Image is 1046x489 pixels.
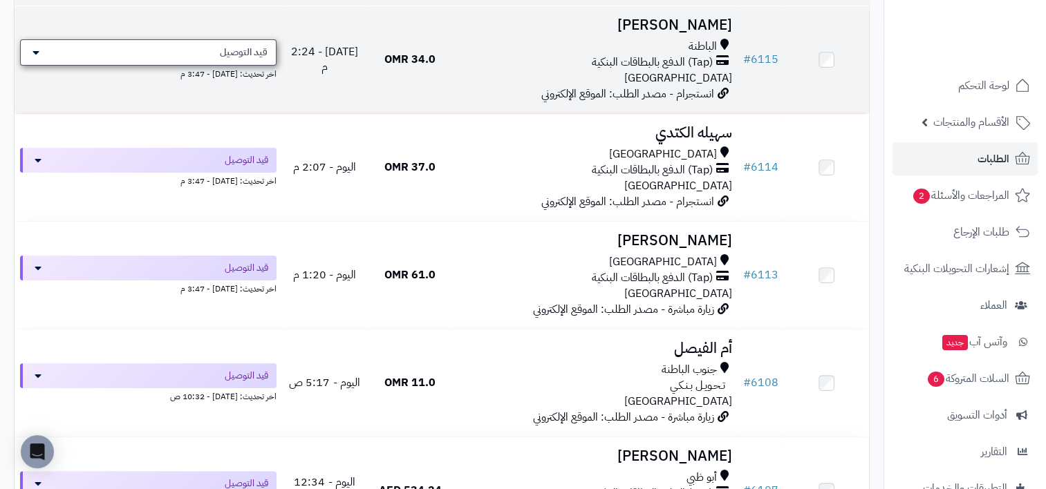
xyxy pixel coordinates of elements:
span: 2 [913,189,930,204]
span: طلبات الإرجاع [953,222,1009,242]
a: التقارير [893,435,1038,468]
span: إشعارات التحويلات البنكية [904,259,1009,278]
span: # [743,374,750,391]
span: الباطنة [688,39,716,55]
span: (Tap) الدفع بالبطاقات البنكية [591,162,712,178]
span: [GEOGRAPHIC_DATA] [624,393,731,410]
div: اخر تحديث: [DATE] - 3:47 م [20,66,277,80]
a: الطلبات [893,142,1038,175]
div: اخر تحديث: [DATE] - 10:32 ص [20,388,277,403]
h3: سهيله الكتدي [458,125,732,141]
span: السلات المتروكة [926,369,1009,388]
a: لوحة التحكم [893,69,1038,102]
span: 6 [928,372,944,387]
span: [GEOGRAPHIC_DATA] [608,146,716,162]
span: [GEOGRAPHIC_DATA] [608,254,716,270]
span: # [743,267,750,283]
span: انستجرام - مصدر الطلب: الموقع الإلكتروني [541,193,713,210]
div: اخر تحديث: [DATE] - 3:47 م [20,280,277,295]
a: #6108 [743,374,778,391]
a: #6115 [743,51,778,68]
span: اليوم - 2:07 م [293,159,356,175]
span: اليوم - 5:17 ص [289,374,359,391]
span: الطلبات [978,149,1009,169]
span: لوحة التحكم [958,76,1009,95]
span: انستجرام - مصدر الطلب: الموقع الإلكتروني [541,86,713,102]
div: اخر تحديث: [DATE] - 3:47 م [20,173,277,187]
span: 37.0 OMR [384,159,436,175]
h3: [PERSON_NAME] [458,448,732,464]
span: وآتس آب [941,332,1007,352]
a: وآتس آبجديد [893,325,1038,358]
span: جنوب الباطنة [661,362,716,378]
span: # [743,51,750,68]
a: إشعارات التحويلات البنكية [893,252,1038,285]
span: قيد التوصيل [220,46,268,59]
span: (Tap) الدفع بالبطاقات البنكية [591,270,712,286]
span: أبو ظبي [686,470,716,486]
img: logo-2.png [952,34,1033,63]
span: # [743,159,750,175]
a: العملاء [893,289,1038,322]
span: 34.0 OMR [384,51,436,68]
span: العملاء [980,296,1007,315]
span: قيد التوصيل [225,369,268,383]
a: المراجعات والأسئلة2 [893,179,1038,212]
a: طلبات الإرجاع [893,215,1038,249]
span: 61.0 OMR [384,267,436,283]
h3: [PERSON_NAME] [458,233,732,249]
span: 11.0 OMR [384,374,436,391]
span: تـحـويـل بـنـكـي [669,378,725,394]
span: الأقسام والمنتجات [933,113,1009,132]
span: [DATE] - 2:24 م [291,44,358,76]
span: المراجعات والأسئلة [912,186,1009,205]
span: التقارير [981,442,1007,461]
span: اليوم - 1:20 م [293,267,356,283]
span: قيد التوصيل [225,261,268,275]
a: #6114 [743,159,778,175]
h3: [PERSON_NAME] [458,17,732,33]
span: زيارة مباشرة - مصدر الطلب: الموقع الإلكتروني [532,301,713,318]
span: [GEOGRAPHIC_DATA] [624,285,731,302]
span: (Tap) الدفع بالبطاقات البنكية [591,55,712,70]
a: السلات المتروكة6 [893,362,1038,395]
div: Open Intercom Messenger [21,435,54,468]
span: أدوات التسويق [947,405,1007,425]
span: قيد التوصيل [225,153,268,167]
a: #6113 [743,267,778,283]
a: أدوات التسويق [893,399,1038,432]
span: جديد [942,335,968,350]
h3: أم الفيصل [458,341,732,356]
span: [GEOGRAPHIC_DATA] [624,178,731,194]
span: [GEOGRAPHIC_DATA] [624,70,731,86]
span: زيارة مباشرة - مصدر الطلب: الموقع الإلكتروني [532,409,713,425]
